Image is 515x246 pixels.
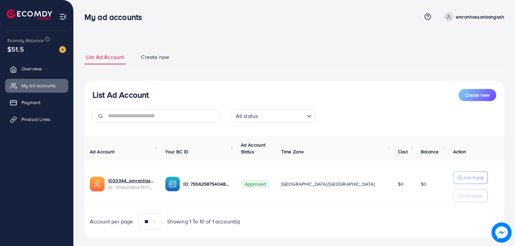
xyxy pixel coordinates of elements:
span: ID: 7556258047971344402 [108,184,154,191]
span: [GEOGRAPHIC_DATA]/[GEOGRAPHIC_DATA] [281,181,375,187]
span: Your BC ID [165,148,188,155]
a: My ad accounts [5,79,68,92]
p: Withdraw [463,192,482,200]
h3: List Ad Account [93,90,149,100]
a: Payment [5,96,68,109]
span: $0 [398,181,404,187]
button: Withdraw [453,189,488,202]
div: Search for option [231,109,315,123]
span: Balance [421,148,439,155]
a: 1033344_emranhassan1_1759328702780 [108,177,154,184]
span: Action [453,148,467,155]
img: image [59,46,66,53]
span: $51.5 [7,44,24,54]
a: emranhassanbangash [442,12,504,21]
span: $0 [421,181,427,187]
p: ID: 7556258754048819216 [183,180,230,188]
p: emranhassanbangash [456,13,504,21]
span: List Ad Account [86,53,124,61]
h3: My ad accounts [84,12,147,22]
span: Product Links [22,116,50,123]
img: logo [7,9,52,20]
div: <span class='underline'>1033344_emranhassan1_1759328702780</span></br>7556258047971344402 [108,177,154,191]
span: Showing 1 To 10 of 1 account(s) [167,218,240,225]
span: Ad Account [90,148,115,155]
a: Overview [5,62,68,75]
img: image [492,223,512,243]
span: Account per page [90,218,133,225]
span: Payment [22,99,40,106]
button: Add Fund [453,171,488,184]
p: Add Fund [463,174,483,182]
span: Time Zone [281,148,304,155]
span: Ecomdy Balance [7,37,44,44]
span: Overview [22,65,42,72]
span: Create new [141,53,169,61]
img: menu [59,13,67,21]
span: My ad accounts [22,82,56,89]
img: ic-ba-acc.ded83a64.svg [165,177,180,191]
a: Product Links [5,113,68,126]
button: Create new [458,89,496,101]
span: Create new [465,92,489,98]
img: ic-ads-acc.e4c84228.svg [90,177,105,191]
span: All status [234,111,260,121]
span: Cost [398,148,408,155]
input: Search for option [260,110,304,121]
span: Approved [241,180,270,188]
span: Ad Account Status [241,142,266,155]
